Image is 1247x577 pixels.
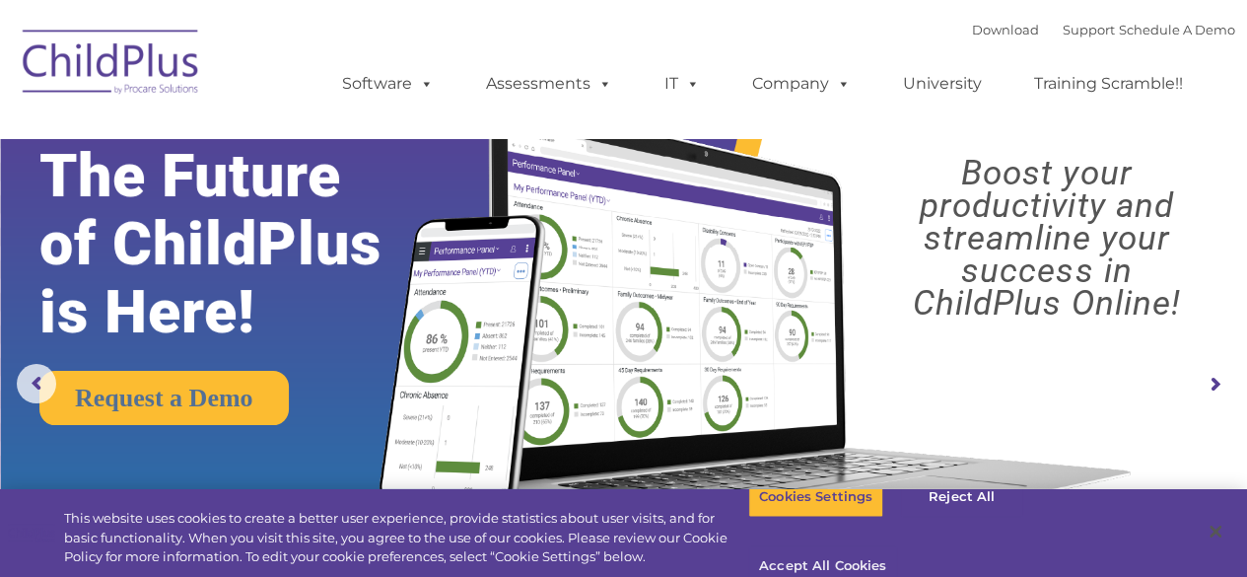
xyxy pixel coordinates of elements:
[900,476,1023,518] button: Reject All
[466,64,632,104] a: Assessments
[1119,22,1235,37] a: Schedule A Demo
[322,64,453,104] a: Software
[274,211,358,226] span: Phone number
[13,16,210,114] img: ChildPlus by Procare Solutions
[645,64,720,104] a: IT
[748,476,883,518] button: Cookies Settings
[972,22,1039,37] a: Download
[883,64,1002,104] a: University
[39,142,438,346] rs-layer: The Future of ChildPlus is Here!
[274,130,334,145] span: Last name
[1063,22,1115,37] a: Support
[862,157,1231,320] rs-layer: Boost your productivity and streamline your success in ChildPlus Online!
[1014,64,1203,104] a: Training Scramble!!
[732,64,870,104] a: Company
[39,371,289,425] a: Request a Demo
[1194,510,1237,553] button: Close
[64,509,748,567] div: This website uses cookies to create a better user experience, provide statistics about user visit...
[972,22,1235,37] font: |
